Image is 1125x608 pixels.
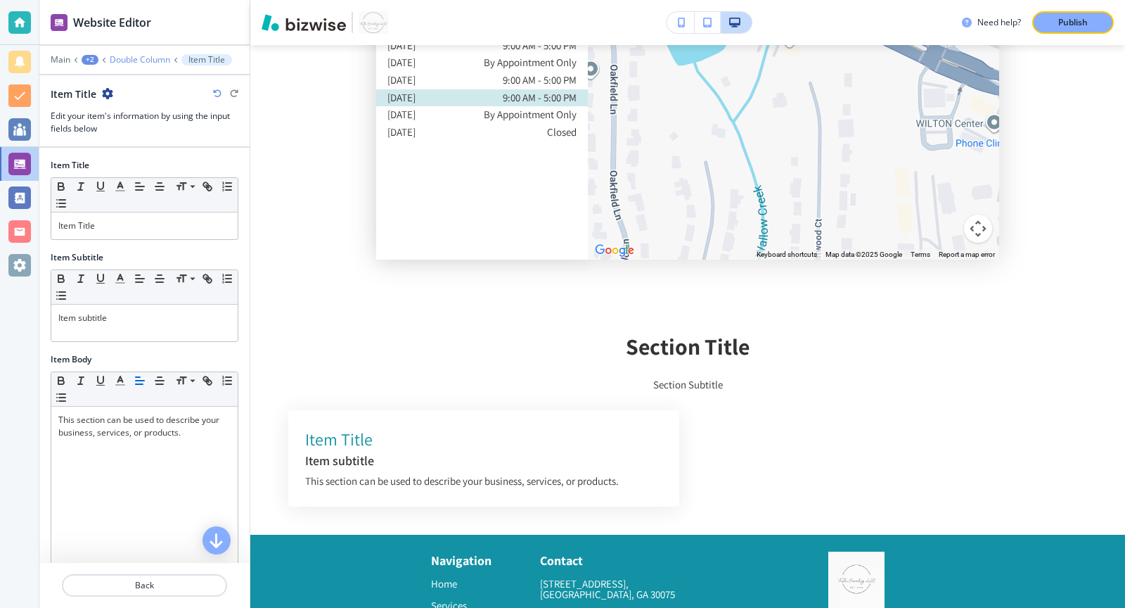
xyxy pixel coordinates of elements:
[431,552,491,570] h3: Navigation
[387,54,416,72] p: [DATE]
[503,72,577,89] p: 9:00 AM - 5:00 PM
[51,55,70,65] button: Main
[62,574,227,597] button: Back
[51,87,96,101] h2: Item Title
[58,312,231,324] p: Item subtitle
[547,124,577,141] p: Closed
[431,573,512,595] p: Home
[503,89,577,107] p: 9:00 AM - 5:00 PM
[181,54,232,65] button: Item Title
[305,427,662,452] h4: Item Title
[591,241,638,260] a: Open this area in Google Maps (opens a new window)
[484,106,577,124] p: By Appointment Only
[63,579,226,592] p: Back
[387,89,416,107] p: [DATE]
[964,215,992,243] button: Map camera controls
[503,37,577,55] p: 9:00 AM - 5:00 PM
[73,14,151,31] h2: Website Editor
[939,251,995,258] a: Report a map error
[305,452,662,470] h3: Item subtitle
[769,552,944,608] img: Towler Counseling LLC
[1032,11,1114,34] button: Publish
[825,251,902,258] span: Map data ©2025 Google
[540,552,583,570] h3: Contact
[58,220,231,232] p: Item Title
[387,106,416,124] p: [DATE]
[911,251,930,258] a: Terms (opens in new tab)
[359,11,388,34] img: Your Logo
[1058,16,1088,29] p: Publish
[540,578,700,589] p: [STREET_ADDRESS],
[51,159,89,172] h2: Item Title
[484,54,577,72] p: By Appointment Only
[757,250,817,260] button: Keyboard shortcuts
[51,353,91,366] h2: Item Body
[51,14,67,31] img: editor icon
[288,376,1087,394] p: Section Subtitle
[188,55,225,65] p: Item Title
[110,55,170,65] button: Double Column
[262,14,346,31] img: Bizwise Logo
[305,473,662,490] p: This section can be used to describe your business, services, or products.
[51,110,238,135] h3: Edit your item's information by using the input fields below
[58,414,231,439] p: This section can be used to describe your business, services, or products.
[288,333,1087,360] h2: Section Title
[51,251,103,264] h2: Item Subtitle
[387,37,416,55] p: [DATE]
[387,124,416,141] p: [DATE]
[540,589,700,600] p: [GEOGRAPHIC_DATA], GA 30075
[82,55,98,65] button: +2
[591,241,638,260] img: Google
[977,16,1021,29] h3: Need help?
[387,72,416,89] p: [DATE]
